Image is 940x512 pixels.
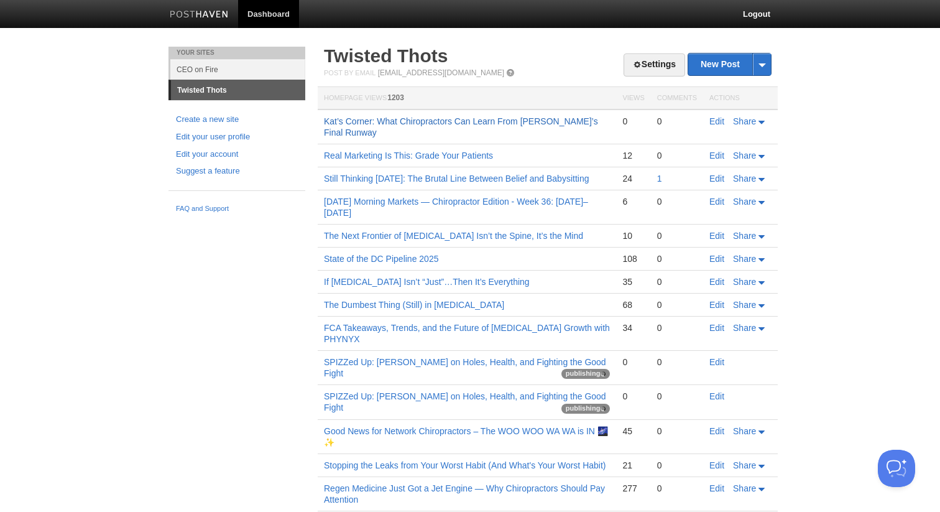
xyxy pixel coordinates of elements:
a: Create a new site [176,113,298,126]
a: Twisted Thots [324,45,448,66]
div: 6 [622,196,644,207]
iframe: Help Scout Beacon - Open [878,450,915,487]
a: Edit [709,197,724,207]
div: 35 [622,276,644,287]
a: The Next Frontier of [MEDICAL_DATA] Isn’t the Spine, It’s the Mind [324,231,583,241]
a: Real Marketing Is This: Grade Your Patients [324,151,493,161]
a: SPIZZed Up: [PERSON_NAME] on Holes, Health, and Fighting the Good Fight [324,357,606,378]
a: Edit [709,151,724,161]
a: [DATE] Morning Markets — Chiropractor Edition - Week 36: [DATE]–[DATE] [324,197,588,218]
a: CEO on Fire [170,59,305,80]
div: 0 [657,426,697,437]
a: If [MEDICAL_DATA] Isn’t “Just”…Then It’s Everything [324,277,530,287]
span: Share [733,323,756,333]
div: 0 [657,116,697,127]
div: 0 [657,460,697,471]
a: Edit [709,391,724,401]
span: 1203 [387,93,404,102]
span: Share [733,483,756,493]
div: 68 [622,299,644,310]
span: Post by Email [324,69,376,77]
div: 0 [657,196,697,207]
img: loading-tiny-gray.gif [601,371,606,376]
th: Comments [651,87,703,110]
div: 0 [657,253,697,264]
span: Share [733,174,756,184]
a: Good News for Network Chiropractors – The WOO WOO WA WA is IN 🌌✨ [324,426,608,447]
a: Edit your user profile [176,131,298,144]
div: 0 [622,356,644,368]
span: Share [733,254,756,264]
a: 1 [657,174,662,184]
a: Edit [709,277,724,287]
div: 10 [622,230,644,241]
span: Share [733,151,756,161]
div: 12 [622,150,644,161]
div: 277 [622,483,644,494]
div: 0 [657,299,697,310]
a: Edit [709,426,724,436]
div: 0 [657,322,697,333]
a: Twisted Thots [171,80,305,100]
a: Edit [709,254,724,264]
span: Share [733,426,756,436]
a: Kat’s Corner: What Chiropractors Can Learn From [PERSON_NAME]’s Final Runway [324,116,598,137]
span: publishing [561,369,611,379]
div: 0 [657,230,697,241]
img: Posthaven-bar [170,11,229,20]
a: Edit your account [176,148,298,161]
img: loading-tiny-gray.gif [601,406,606,411]
a: Suggest a feature [176,165,298,178]
div: 0 [657,391,697,402]
a: Edit [709,174,724,184]
a: Edit [709,116,724,126]
a: Edit [709,357,724,367]
span: Share [733,197,756,207]
a: Settings [624,54,685,77]
div: 21 [622,460,644,471]
a: Edit [709,300,724,310]
div: 24 [622,173,644,184]
a: New Post [688,54,771,75]
a: Stopping the Leaks from Your Worst Habit (And What's Your Worst Habit) [324,460,606,470]
a: FAQ and Support [176,203,298,215]
span: Share [733,300,756,310]
div: 0 [622,116,644,127]
a: Edit [709,323,724,333]
a: Regen Medicine Just Got a Jet Engine — Why Chiropractors Should Pay Attention [324,483,605,505]
th: Views [616,87,650,110]
div: 108 [622,253,644,264]
span: Share [733,460,756,470]
div: 45 [622,426,644,437]
span: Share [733,277,756,287]
a: State of the DC Pipeline 2025 [324,254,438,264]
a: Edit [709,231,724,241]
th: Homepage Views [318,87,616,110]
a: The Dumbest Thing (Still) in [MEDICAL_DATA] [324,300,504,310]
div: 0 [622,391,644,402]
li: Your Sites [168,47,305,59]
div: 0 [657,356,697,368]
a: Edit [709,460,724,470]
a: Edit [709,483,724,493]
a: SPIZZed Up: [PERSON_NAME] on Holes, Health, and Fighting the Good Fight [324,391,606,412]
span: Share [733,231,756,241]
span: publishing [561,404,611,414]
a: Still Thinking [DATE]: The Brutal Line Between Belief and Babysitting [324,174,589,184]
a: [EMAIL_ADDRESS][DOMAIN_NAME] [378,68,504,77]
a: FCA Takeaways, Trends, and the Future of [MEDICAL_DATA] Growth with PHYNYX [324,323,610,344]
span: Share [733,116,756,126]
th: Actions [703,87,778,110]
div: 34 [622,322,644,333]
div: 0 [657,276,697,287]
div: 0 [657,150,697,161]
div: 0 [657,483,697,494]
